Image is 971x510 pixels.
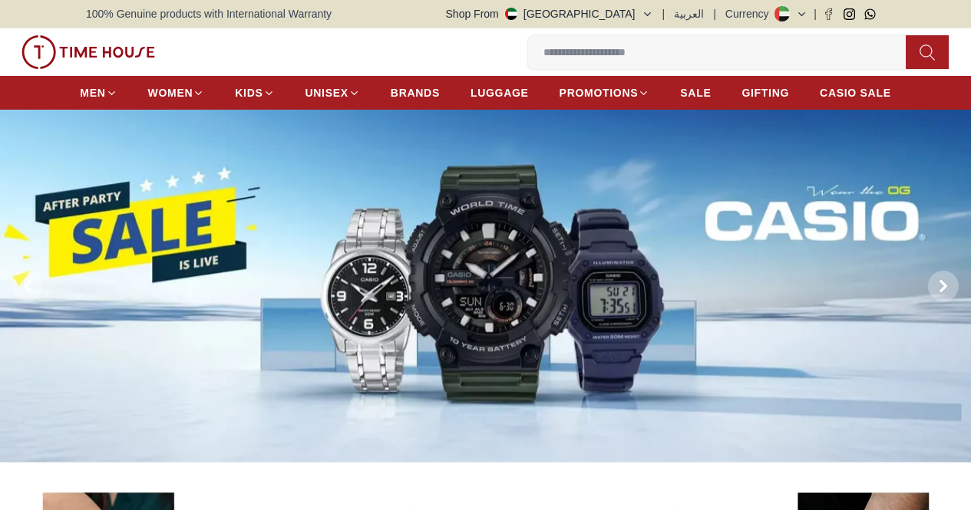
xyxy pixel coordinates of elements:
a: BRANDS [391,79,440,107]
a: CASIO SALE [820,79,891,107]
a: WOMEN [148,79,205,107]
span: PROMOTIONS [560,85,639,100]
span: SALE [680,85,711,100]
span: UNISEX [306,85,348,100]
a: KIDS [235,79,274,107]
span: KIDS [235,85,263,100]
span: BRANDS [391,85,440,100]
span: WOMEN [148,85,193,100]
a: LUGGAGE [471,79,529,107]
img: United Arab Emirates [505,8,517,20]
a: SALE [680,79,711,107]
img: ... [21,35,155,69]
span: | [662,6,665,21]
a: PROMOTIONS [560,79,650,107]
span: LUGGAGE [471,85,529,100]
span: | [713,6,716,21]
span: 100% Genuine products with International Warranty [86,6,332,21]
a: MEN [80,79,117,107]
span: CASIO SALE [820,85,891,100]
a: Facebook [823,8,834,20]
span: MEN [80,85,105,100]
button: Shop From[GEOGRAPHIC_DATA] [446,6,653,21]
span: | [814,6,817,21]
a: GIFTING [741,79,789,107]
span: GIFTING [741,85,789,100]
div: Currency [725,6,775,21]
a: Instagram [844,8,855,20]
a: Whatsapp [864,8,876,20]
a: UNISEX [306,79,360,107]
button: العربية [674,6,704,21]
